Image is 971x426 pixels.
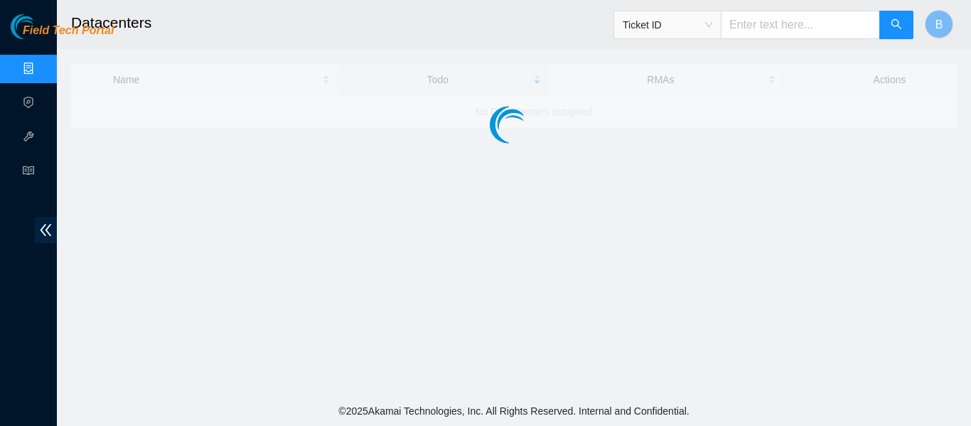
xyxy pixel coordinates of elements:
button: search [879,11,913,39]
img: Akamai Technologies [11,14,72,39]
span: Ticket ID [623,14,712,36]
footer: © 2025 Akamai Technologies, Inc. All Rights Reserved. Internal and Confidential. [57,396,971,426]
span: read [23,159,34,187]
span: Field Tech Portal [23,24,114,38]
span: search [891,18,902,32]
span: B [935,16,943,33]
button: B [925,10,953,38]
a: Akamai TechnologiesField Tech Portal [11,26,114,44]
span: double-left [35,217,57,243]
input: Enter text here... [721,11,880,39]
